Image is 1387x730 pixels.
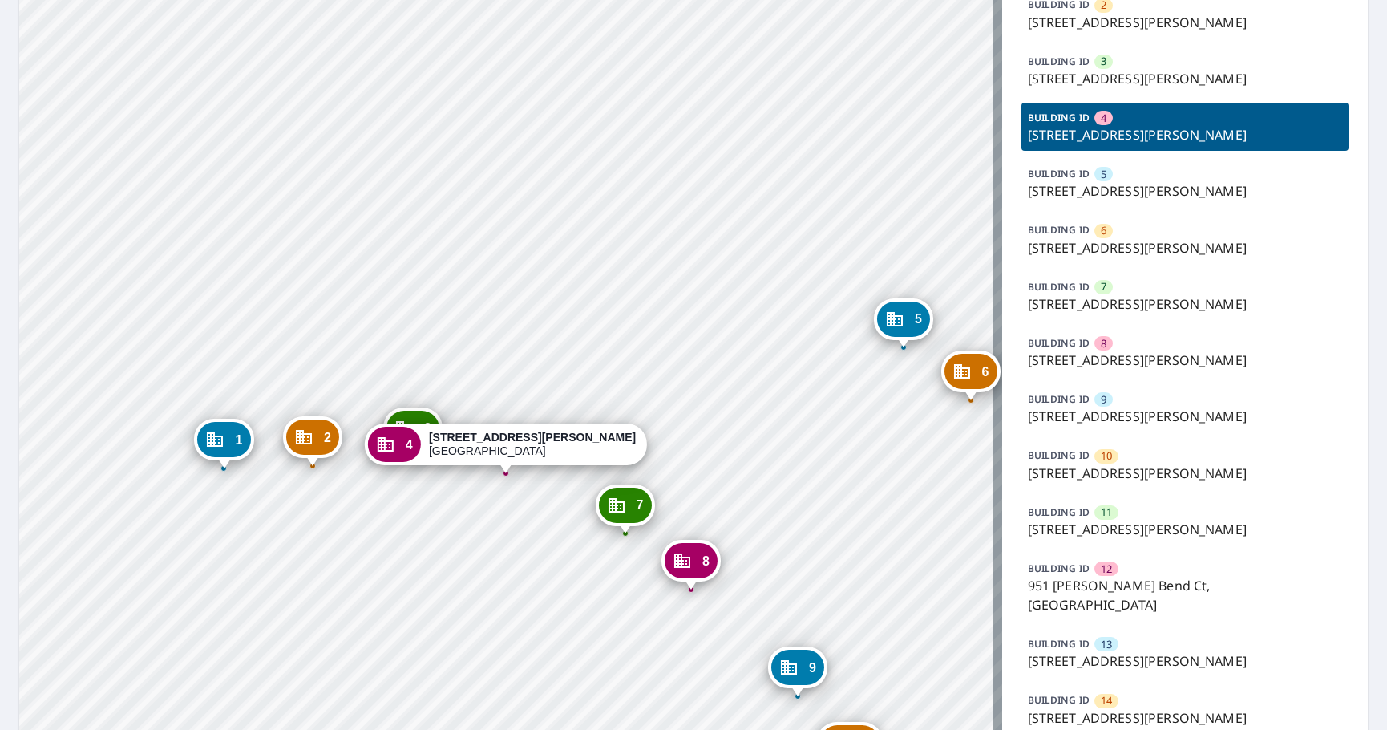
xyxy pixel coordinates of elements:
[365,424,647,473] div: Dropped pin, building 4, Commercial property, 927 Hanna Bend Ct Manchester, MO 63021
[915,313,922,325] span: 5
[1028,407,1343,426] p: [STREET_ADDRESS][PERSON_NAME]
[1101,167,1106,182] span: 5
[661,540,721,590] div: Dropped pin, building 8, Commercial property, 935 Hanna Bend Ct Manchester, MO 63021
[1028,693,1090,707] p: BUILDING ID
[1101,637,1112,652] span: 13
[981,366,989,378] span: 6
[1101,562,1112,577] span: 12
[1028,13,1343,32] p: [STREET_ADDRESS][PERSON_NAME]
[1028,69,1343,88] p: [STREET_ADDRESS][PERSON_NAME]
[1101,54,1106,69] span: 3
[1028,167,1090,180] p: BUILDING ID
[1028,562,1090,575] p: BUILDING ID
[1101,693,1112,708] span: 14
[324,432,331,444] span: 2
[1101,505,1112,520] span: 11
[1028,294,1343,314] p: [STREET_ADDRESS][PERSON_NAME]
[1028,505,1090,519] p: BUILDING ID
[1101,448,1112,464] span: 10
[429,431,636,458] div: [GEOGRAPHIC_DATA]
[383,408,443,457] div: Dropped pin, building 3, Commercial property, 923 Hanna Bend Ct Manchester, MO 63021
[874,298,933,348] div: Dropped pin, building 5, Commercial property, 930 Hanna Bend Ct Manchester, MO 63021
[1028,280,1090,294] p: BUILDING ID
[1101,279,1106,294] span: 7
[1101,392,1106,408] span: 9
[1101,223,1106,238] span: 6
[406,439,413,451] span: 4
[1028,55,1090,68] p: BUILDING ID
[1028,464,1343,483] p: [STREET_ADDRESS][PERSON_NAME]
[1028,336,1090,350] p: BUILDING ID
[1028,111,1090,124] p: BUILDING ID
[1028,651,1343,671] p: [STREET_ADDRESS][PERSON_NAME]
[1028,392,1090,406] p: BUILDING ID
[283,416,342,466] div: Dropped pin, building 2, Commercial property, 919 Hanna Bend Ct Manchester, MO 63021
[637,499,644,511] span: 7
[768,647,827,696] div: Dropped pin, building 9, Commercial property, 939 Hanna Bend Ct Manchester, MO 63021
[1028,181,1343,201] p: [STREET_ADDRESS][PERSON_NAME]
[1028,708,1343,728] p: [STREET_ADDRESS][PERSON_NAME]
[1028,637,1090,651] p: BUILDING ID
[1101,111,1106,126] span: 4
[424,422,431,434] span: 3
[1028,238,1343,258] p: [STREET_ADDRESS][PERSON_NAME]
[1028,351,1343,370] p: [STREET_ADDRESS][PERSON_NAME]
[1101,336,1106,351] span: 8
[1028,448,1090,462] p: BUILDING ID
[235,434,242,446] span: 1
[429,431,636,444] strong: [STREET_ADDRESS][PERSON_NAME]
[596,485,655,534] div: Dropped pin, building 7, Commercial property, 931 Hanna Bend Ct Manchester, MO 63021
[1028,520,1343,539] p: [STREET_ADDRESS][PERSON_NAME]
[940,351,1000,400] div: Dropped pin, building 6, Commercial property, 934 Hanna Bend Ct Manchester, MO 63021
[194,419,253,468] div: Dropped pin, building 1, Commercial property, 915 Hanna Bend Ct Manchester, MO 63021
[809,662,816,674] span: 9
[1028,223,1090,237] p: BUILDING ID
[702,555,710,567] span: 8
[1028,576,1343,614] p: 951 [PERSON_NAME] Bend Ct, [GEOGRAPHIC_DATA]
[1028,125,1343,144] p: [STREET_ADDRESS][PERSON_NAME]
